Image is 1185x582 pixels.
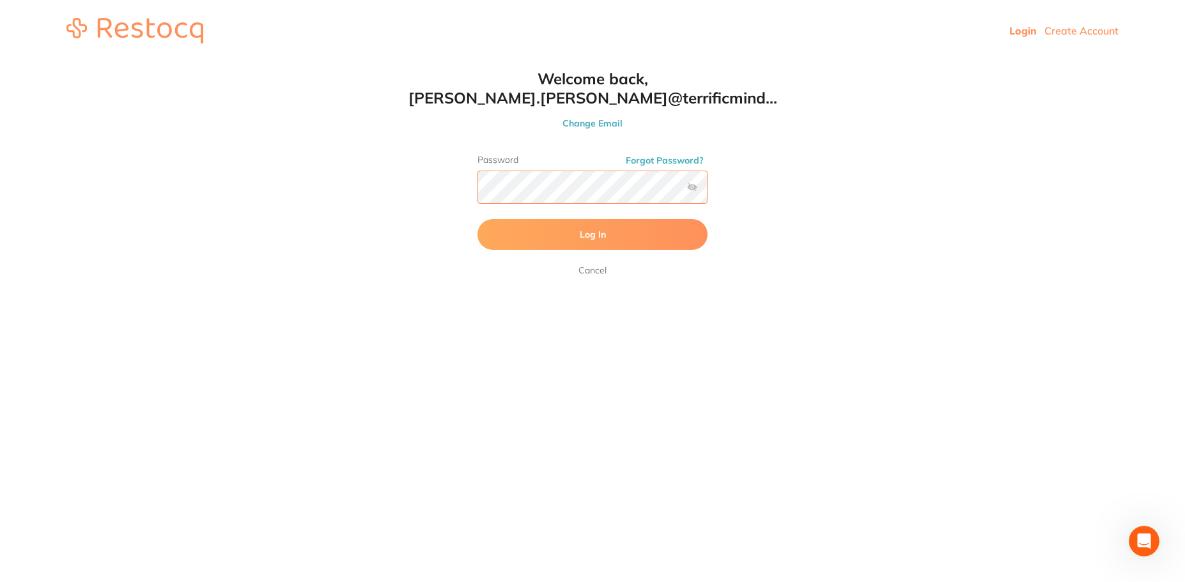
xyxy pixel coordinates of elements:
button: Forgot Password? [622,155,708,166]
a: Create Account [1044,24,1119,37]
button: Log In [477,219,708,250]
iframe: Intercom live chat [1129,526,1159,556]
a: Cancel [576,263,609,278]
img: restocq_logo.svg [66,18,203,43]
span: Log In [580,229,606,240]
label: Password [477,155,708,165]
a: Login [1009,24,1037,37]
